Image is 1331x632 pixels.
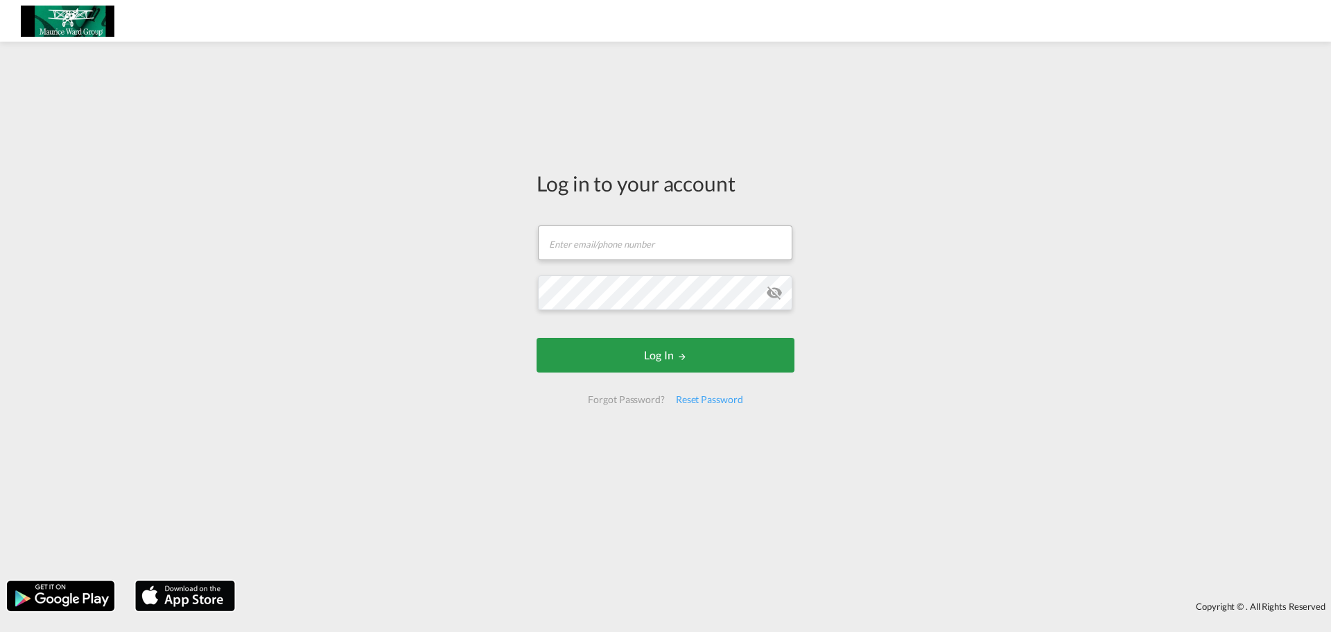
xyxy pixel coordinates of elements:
div: Reset Password [670,387,749,412]
md-icon: icon-eye-off [766,284,783,301]
img: google.png [6,579,116,613]
img: c6e8db30f5a511eea3e1ab7543c40fcc.jpg [21,6,114,37]
img: apple.png [134,579,236,613]
input: Enter email/phone number [538,225,792,260]
div: Copyright © . All Rights Reserved [242,595,1331,618]
div: Log in to your account [537,169,794,198]
div: Forgot Password? [582,387,670,412]
button: LOGIN [537,338,794,373]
